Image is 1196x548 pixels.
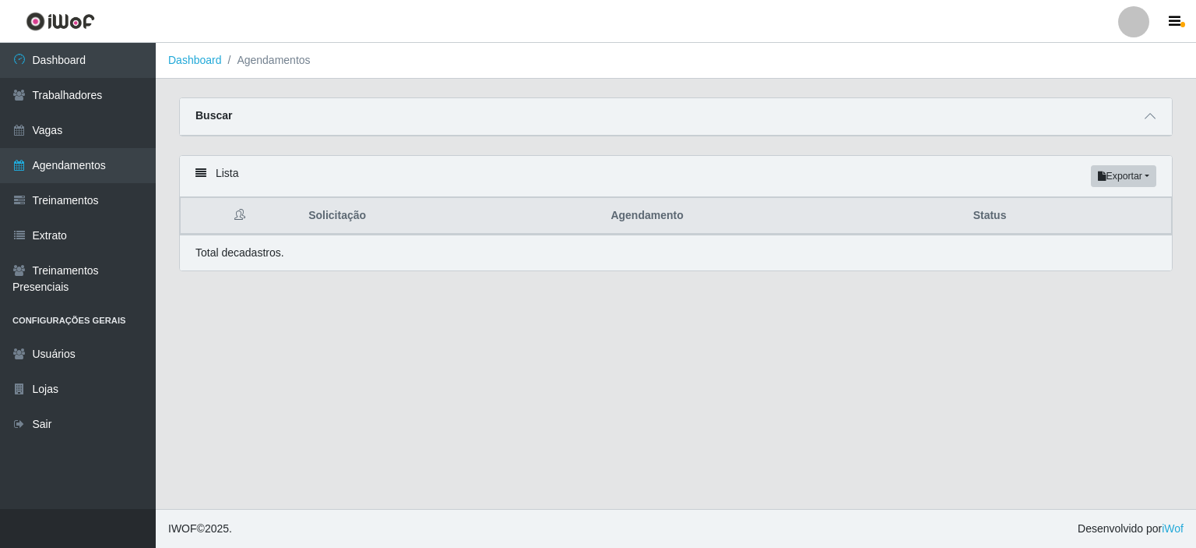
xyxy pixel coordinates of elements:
[195,109,232,122] strong: Buscar
[180,156,1172,197] div: Lista
[1091,165,1156,187] button: Exportar
[26,12,95,31] img: CoreUI Logo
[168,521,232,537] span: © 2025 .
[1162,522,1184,535] a: iWof
[299,198,601,235] th: Solicitação
[168,522,197,535] span: IWOF
[1078,521,1184,537] span: Desenvolvido por
[964,198,1172,235] th: Status
[156,43,1196,79] nav: breadcrumb
[601,198,963,235] th: Agendamento
[195,245,284,261] p: Total de cadastros.
[222,52,311,69] li: Agendamentos
[168,54,222,66] a: Dashboard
